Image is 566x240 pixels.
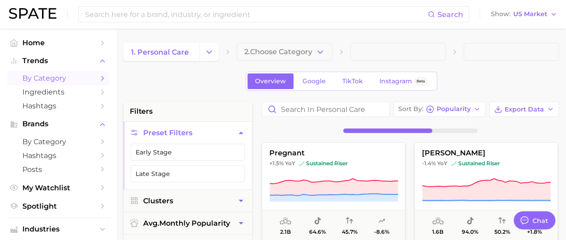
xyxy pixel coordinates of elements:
[342,229,357,235] span: 45.7%
[255,77,286,85] span: Overview
[7,85,109,99] a: Ingredients
[123,212,252,234] button: avg.monthly popularity
[415,149,557,157] span: [PERSON_NAME]
[22,102,94,110] span: Hashtags
[7,223,109,236] button: Industries
[143,219,159,227] abbr: average
[432,216,444,227] span: average monthly popularity: Very High Popularity
[7,36,109,50] a: Home
[262,102,389,116] input: Search in personal care
[295,73,333,89] a: Google
[451,161,456,166] img: sustained riser
[131,144,245,161] button: Early Stage
[22,39,94,47] span: Home
[244,48,312,56] span: 2. Choose Category
[513,12,547,17] span: US Market
[489,102,559,117] button: Export Data
[131,165,245,182] button: Late Stage
[130,106,153,117] span: filters
[22,184,94,192] span: My Watchlist
[143,219,230,227] span: monthly popularity
[280,229,291,235] span: 2.1b
[451,160,500,167] span: sustained riser
[299,161,304,166] img: sustained riser
[269,160,284,167] span: +1.5%
[22,137,94,146] span: by Category
[237,43,332,61] button: 2.Choose Category
[143,129,192,137] span: Preset Filters
[7,163,109,176] a: Posts
[280,216,291,227] span: average monthly popularity: Very High Popularity
[123,43,200,61] a: 1. personal care
[7,117,109,131] button: Brands
[417,77,425,85] span: Beta
[335,73,370,89] a: TikTok
[84,7,428,22] input: Search here for a brand, industry, or ingredient
[123,190,252,212] button: Clusters
[489,9,559,20] button: ShowUS Market
[22,57,94,65] span: Trends
[247,73,294,89] a: Overview
[7,149,109,163] a: Hashtags
[131,48,189,56] span: 1. personal care
[309,229,326,235] span: 64.6%
[143,197,173,205] span: Clusters
[299,160,348,167] span: sustained riser
[374,229,389,235] span: -8.6%
[378,216,385,227] span: popularity predicted growth: Uncertain
[467,216,474,227] span: popularity share: TikTok
[22,151,94,160] span: Hashtags
[422,160,436,167] span: -1.4%
[7,181,109,195] a: My Watchlist
[22,88,94,96] span: Ingredients
[346,216,353,227] span: popularity convergence: Medium Convergence
[200,43,219,61] button: Change Category
[22,202,94,210] span: Spotlight
[527,229,542,235] span: +1.8%
[22,225,94,233] span: Industries
[7,54,109,68] button: Trends
[432,229,443,235] span: 1.6b
[22,120,94,128] span: Brands
[372,73,435,89] a: InstagramBeta
[494,229,510,235] span: 50.2%
[7,135,109,149] a: by Category
[9,8,56,19] img: SPATE
[393,102,485,117] button: Sort ByPopularity
[342,77,363,85] span: TikTok
[7,199,109,213] a: Spotlight
[379,77,412,85] span: Instagram
[7,71,109,85] a: by Category
[437,160,447,167] span: YoY
[462,229,478,235] span: 94.0%
[491,12,511,17] span: Show
[7,99,109,113] a: Hashtags
[302,77,326,85] span: Google
[398,107,423,111] span: Sort By
[123,122,252,144] button: Preset Filters
[285,160,295,167] span: YoY
[262,149,405,157] span: pregnant
[498,216,506,227] span: popularity convergence: Medium Convergence
[22,74,94,82] span: by Category
[22,165,94,174] span: Posts
[505,106,544,113] span: Export Data
[437,107,471,111] span: Popularity
[314,216,321,227] span: popularity share: TikTok
[438,10,463,19] span: Search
